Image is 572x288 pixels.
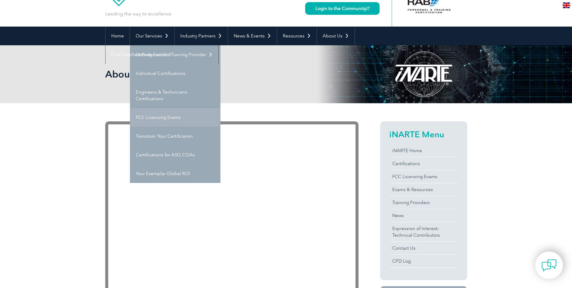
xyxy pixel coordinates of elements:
a: News & Events [228,27,277,45]
a: iNARTE Home [389,144,458,157]
a: Certifications [389,157,458,170]
a: Resources [277,27,317,45]
a: FCC Licensing Exams [389,170,458,183]
a: Our Services [130,27,174,45]
a: Contact Us [389,242,458,254]
a: About Us [317,27,355,45]
a: Transition Your Certification [130,127,220,146]
a: Expression of Interest:Technical Contributors [389,222,458,242]
a: Find Certified Professional / Training Provider [106,45,218,64]
p: Leading the way to excellence [105,11,171,17]
h2: About iNARTE [105,69,359,79]
a: Training Providers [389,196,458,209]
img: open_square.png [366,7,369,10]
a: Login to the Community [305,2,380,15]
a: Engineers & Technicians Certifications [130,83,220,108]
a: Individual Certifications [130,64,220,83]
img: en [563,2,570,8]
h2: iNARTE Menu [389,130,458,139]
img: contact-chat.png [542,258,557,273]
a: FCC Licensing Exams [130,108,220,127]
a: News [389,209,458,222]
a: CPD Log [389,255,458,267]
a: Certifications for ASQ CQAs [130,146,220,164]
a: Home [106,27,130,45]
a: Exams & Resources [389,183,458,196]
a: Your Exemplar Global ROI [130,164,220,183]
a: Industry Partners [175,27,228,45]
